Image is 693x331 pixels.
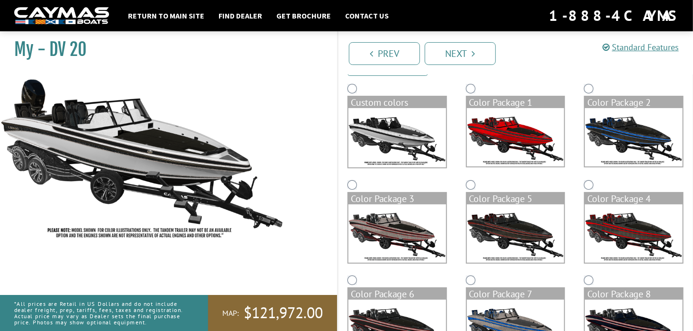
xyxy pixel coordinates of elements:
[585,288,683,300] div: Color Package 8
[349,42,420,65] a: Prev
[348,108,446,167] img: DV22-Base-Layer.png
[123,9,209,22] a: Return to main site
[348,97,446,108] div: Custom colors
[467,97,565,108] div: Color Package 1
[585,193,683,204] div: Color Package 4
[467,193,565,204] div: Color Package 5
[208,295,337,331] a: MAP:$121,972.00
[348,204,446,263] img: color_package_384.png
[425,42,496,65] a: Next
[348,288,446,300] div: Color Package 6
[585,97,683,108] div: Color Package 2
[14,296,187,331] p: *All prices are Retail in US Dollars and do not include dealer freight, prep, tariffs, fees, taxe...
[346,41,693,65] ul: Pagination
[272,9,336,22] a: Get Brochure
[467,108,565,166] img: color_package_382.png
[348,193,446,204] div: Color Package 3
[467,204,565,263] img: color_package_385.png
[585,108,683,166] img: color_package_383.png
[467,288,565,300] div: Color Package 7
[14,39,313,60] h1: My - DV 20
[549,5,679,26] div: 1-888-4CAYMAS
[602,42,679,53] a: Standard Features
[14,7,109,25] img: white-logo-c9c8dbefe5ff5ceceb0f0178aa75bf4bb51f6bca0971e226c86eb53dfe498488.png
[244,303,323,323] span: $121,972.00
[585,204,683,263] img: color_package_386.png
[222,308,239,318] span: MAP:
[340,9,393,22] a: Contact Us
[214,9,267,22] a: Find Dealer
